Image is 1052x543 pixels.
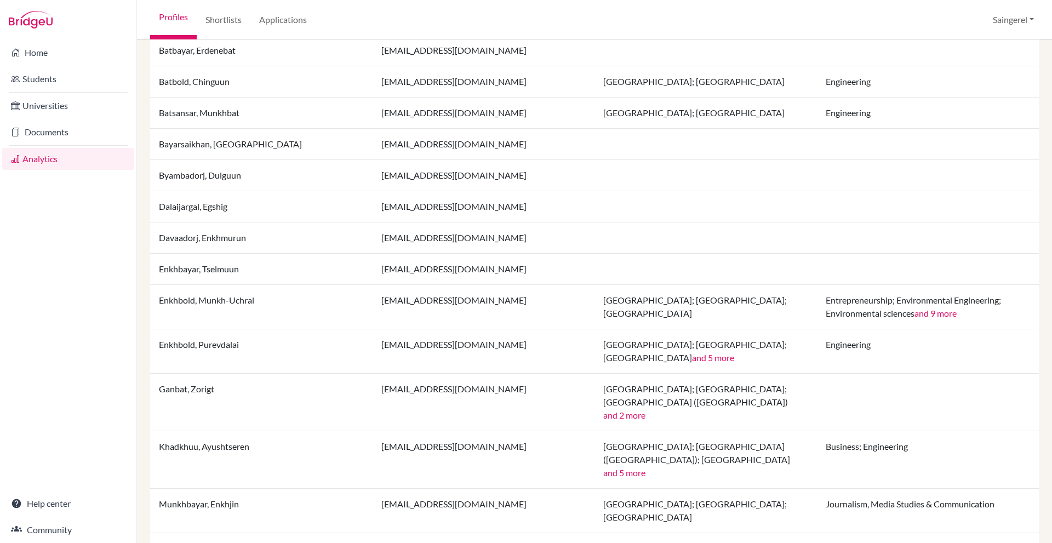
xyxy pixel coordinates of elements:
[150,35,373,66] td: Batbayar, Erdenebat
[594,374,817,431] td: [GEOGRAPHIC_DATA]; [GEOGRAPHIC_DATA]; [GEOGRAPHIC_DATA] ([GEOGRAPHIC_DATA])
[594,489,817,533] td: [GEOGRAPHIC_DATA]; [GEOGRAPHIC_DATA]; [GEOGRAPHIC_DATA]
[150,222,373,254] td: Davaadorj, Enkhmurun
[373,160,595,191] td: [EMAIL_ADDRESS][DOMAIN_NAME]
[150,191,373,222] td: Dalaijargal, Egshig
[373,489,595,533] td: [EMAIL_ADDRESS][DOMAIN_NAME]
[373,431,595,489] td: [EMAIL_ADDRESS][DOMAIN_NAME]
[9,11,53,28] img: Bridge-U
[594,66,817,98] td: [GEOGRAPHIC_DATA]; [GEOGRAPHIC_DATA]
[373,35,595,66] td: [EMAIL_ADDRESS][DOMAIN_NAME]
[817,285,1039,329] td: Entrepreneurship; Environmental Engineering; Environmental sciences
[2,493,134,515] a: Help center
[692,351,734,364] button: and 5 more
[373,66,595,98] td: [EMAIL_ADDRESS][DOMAIN_NAME]
[988,9,1039,30] button: Saingerel
[150,66,373,98] td: Batbold, Chinguun
[2,42,134,64] a: Home
[594,329,817,374] td: [GEOGRAPHIC_DATA]; [GEOGRAPHIC_DATA]; [GEOGRAPHIC_DATA]
[150,98,373,129] td: Batsansar, Munkhbat
[373,222,595,254] td: [EMAIL_ADDRESS][DOMAIN_NAME]
[373,129,595,160] td: [EMAIL_ADDRESS][DOMAIN_NAME]
[2,148,134,170] a: Analytics
[594,431,817,489] td: [GEOGRAPHIC_DATA]; [GEOGRAPHIC_DATA] ([GEOGRAPHIC_DATA]); [GEOGRAPHIC_DATA]
[2,121,134,143] a: Documents
[373,191,595,222] td: [EMAIL_ADDRESS][DOMAIN_NAME]
[603,466,645,479] button: and 5 more
[150,489,373,533] td: Munkhbayar, Enkhjin
[373,254,595,285] td: [EMAIL_ADDRESS][DOMAIN_NAME]
[373,98,595,129] td: [EMAIL_ADDRESS][DOMAIN_NAME]
[817,98,1039,129] td: Engineering
[817,66,1039,98] td: Engineering
[594,98,817,129] td: [GEOGRAPHIC_DATA]; [GEOGRAPHIC_DATA]
[603,409,645,422] button: and 2 more
[2,519,134,541] a: Community
[150,431,373,489] td: Khadkhuu, Ayushtseren
[817,329,1039,374] td: Engineering
[2,68,134,90] a: Students
[373,329,595,374] td: [EMAIL_ADDRESS][DOMAIN_NAME]
[150,374,373,431] td: Ganbat, Zorigt
[150,129,373,160] td: Bayarsaikhan, [GEOGRAPHIC_DATA]
[817,489,1039,533] td: Journalism, Media Studies & Communication
[150,285,373,329] td: Enkhbold, Munkh-Uchral
[150,160,373,191] td: Byambadorj, Dulguun
[150,254,373,285] td: Enkhbayar, Tselmuun
[150,329,373,374] td: Enkhbold, Purevdalai
[914,307,957,320] button: and 9 more
[817,431,1039,489] td: Business; Engineering
[373,285,595,329] td: [EMAIL_ADDRESS][DOMAIN_NAME]
[594,285,817,329] td: [GEOGRAPHIC_DATA]; [GEOGRAPHIC_DATA]; [GEOGRAPHIC_DATA]
[2,95,134,117] a: Universities
[373,374,595,431] td: [EMAIL_ADDRESS][DOMAIN_NAME]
